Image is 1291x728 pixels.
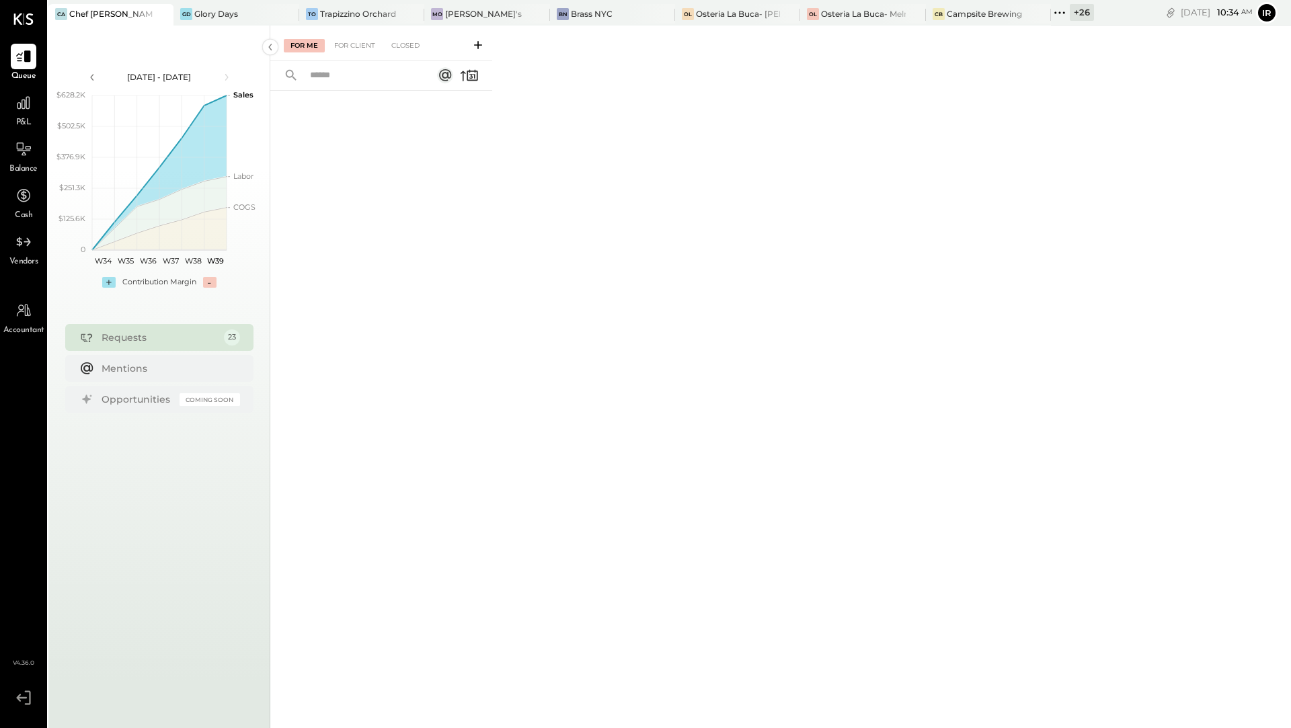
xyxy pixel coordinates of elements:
[9,163,38,175] span: Balance
[180,8,192,20] div: GD
[306,8,318,20] div: TO
[445,8,522,19] div: [PERSON_NAME]'s
[9,256,38,268] span: Vendors
[118,256,134,266] text: W35
[1256,2,1278,24] button: Ir
[431,8,443,20] div: Mo
[224,329,240,346] div: 23
[58,214,85,223] text: $125.6K
[933,8,945,20] div: CB
[162,256,178,266] text: W37
[557,8,569,20] div: BN
[233,202,256,212] text: COGS
[122,277,196,288] div: Contribution Margin
[95,256,112,266] text: W34
[1,136,46,175] a: Balance
[16,117,32,129] span: P&L
[15,210,32,222] span: Cash
[233,171,253,181] text: Labor
[56,90,85,99] text: $628.2K
[102,393,173,406] div: Opportunities
[55,8,67,20] div: CA
[1,44,46,83] a: Queue
[69,8,153,19] div: Chef [PERSON_NAME]'s Vineyard Restaurant
[1,90,46,129] a: P&L
[696,8,780,19] div: Osteria La Buca- [PERSON_NAME][GEOGRAPHIC_DATA]
[233,90,253,99] text: Sales
[102,71,217,83] div: [DATE] - [DATE]
[81,245,85,254] text: 0
[1,298,46,337] a: Accountant
[1164,5,1177,19] div: copy link
[102,277,116,288] div: +
[385,39,426,52] div: Closed
[1181,6,1253,19] div: [DATE]
[139,256,156,266] text: W36
[807,8,819,20] div: OL
[682,8,694,20] div: OL
[1,229,46,268] a: Vendors
[327,39,382,52] div: For Client
[11,71,36,83] span: Queue
[320,8,396,19] div: Trapizzino Orchard
[571,8,613,19] div: Brass NYC
[284,39,325,52] div: For Me
[1070,4,1094,21] div: + 26
[947,8,1022,19] div: Campsite Brewing
[194,8,238,19] div: Glory Days
[56,152,85,161] text: $376.9K
[203,277,217,288] div: -
[1,183,46,222] a: Cash
[59,183,85,192] text: $251.3K
[184,256,201,266] text: W38
[102,331,217,344] div: Requests
[102,362,233,375] div: Mentions
[206,256,223,266] text: W39
[180,393,240,406] div: Coming Soon
[3,325,44,337] span: Accountant
[57,121,85,130] text: $502.5K
[821,8,905,19] div: Osteria La Buca- Melrose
